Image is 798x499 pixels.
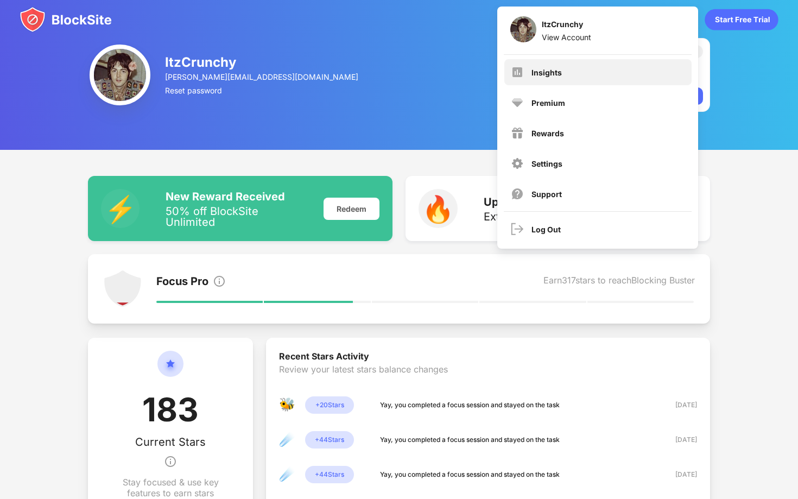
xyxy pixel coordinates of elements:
div: Earn 317 stars to reach Blocking Buster [543,275,695,290]
div: Stay focused & use key features to earn stars [114,477,227,498]
div: ☄️ [279,466,296,483]
div: [DATE] [658,469,697,480]
img: premium.svg [511,96,524,109]
div: + 44 Stars [305,431,354,449]
div: Focus Pro [156,275,208,290]
div: Settings [531,159,562,168]
div: Current Stars [135,435,206,449]
div: Log Out [531,225,561,234]
img: info.svg [213,275,226,288]
div: Rewards [531,129,564,138]
img: menu-insights.svg [511,66,524,79]
div: Review your latest stars balance changes [279,364,697,396]
div: 🔥 [419,189,458,228]
div: Upcoming Reward [484,195,581,209]
div: + 20 Stars [305,396,354,414]
div: Redeem [324,198,379,220]
div: 🐝 [279,396,296,414]
div: [DATE] [658,400,697,410]
div: 50% off BlockSite Unlimited [166,206,311,228]
div: Extended Trial [484,211,581,222]
img: points-level-1.svg [103,269,142,308]
div: animation [705,9,778,30]
div: 183 [142,390,199,435]
div: + 44 Stars [305,466,354,483]
img: info.svg [164,449,177,475]
div: [DATE] [658,434,697,445]
div: ItzCrunchy [165,54,359,70]
img: ACg8ocKow2Y0bDD2_sS5HOYB2h09cd3e15S4FywHS8bR_eUh-ebYU4QE=s96-c [510,16,536,42]
div: New Reward Received [166,190,311,203]
div: [PERSON_NAME][EMAIL_ADDRESS][DOMAIN_NAME] [165,72,359,81]
div: View Account [542,33,591,42]
div: Recent Stars Activity [279,351,697,364]
img: support.svg [511,187,524,200]
img: blocksite-icon.svg [20,7,112,33]
div: Yay, you completed a focus session and stayed on the task [380,400,560,410]
div: Premium [531,98,565,108]
div: Support [531,190,562,199]
img: menu-rewards.svg [511,127,524,140]
div: ⚡️ [101,189,140,228]
img: logout.svg [511,223,524,236]
div: ItzCrunchy [542,20,591,33]
div: Yay, you completed a focus session and stayed on the task [380,434,560,445]
div: Yay, you completed a focus session and stayed on the task [380,469,560,480]
div: Insights [531,68,562,77]
img: circle-star.svg [157,351,183,390]
img: ACg8ocKow2Y0bDD2_sS5HOYB2h09cd3e15S4FywHS8bR_eUh-ebYU4QE=s96-c [90,45,150,105]
div: ☄️ [279,431,296,449]
img: menu-settings.svg [511,157,524,170]
div: Reset password [165,86,359,95]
